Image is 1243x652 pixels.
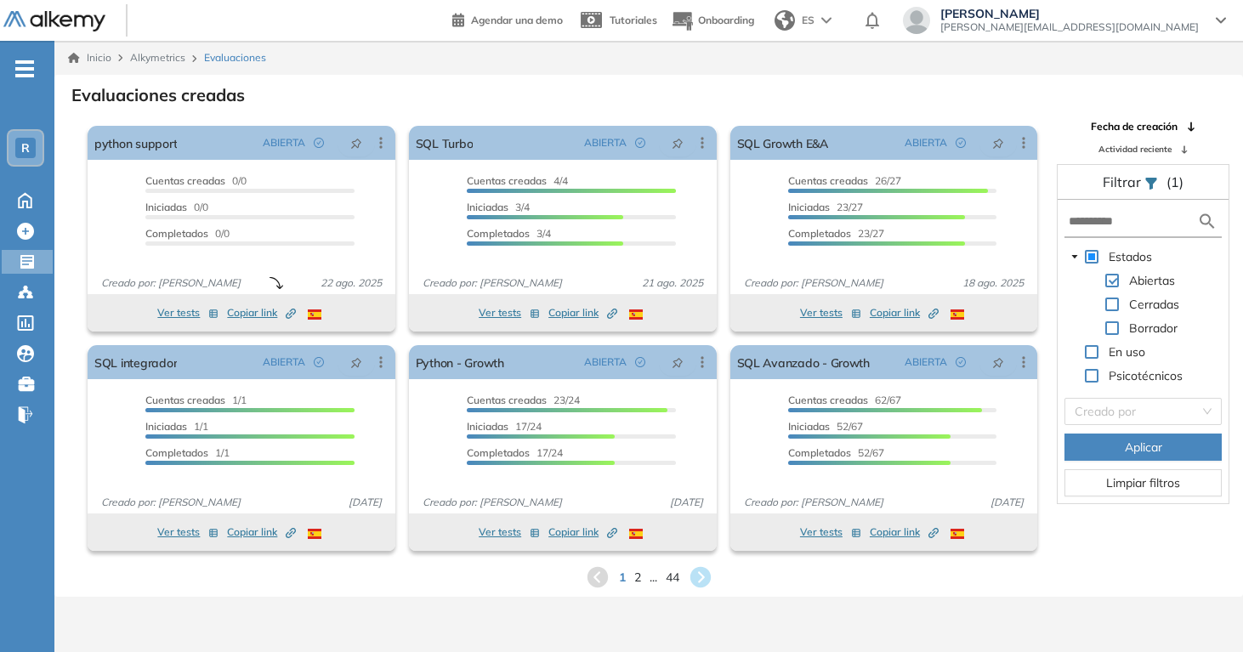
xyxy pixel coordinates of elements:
span: 18 ago. 2025 [956,275,1030,291]
a: Python - Growth [416,345,504,379]
span: 62/67 [788,394,901,406]
a: SQL Growth E&A [737,126,828,160]
span: 1/1 [145,446,230,459]
span: Cerradas [1126,294,1183,315]
a: SQL Turbo [416,126,474,160]
button: Copiar link [548,303,617,323]
span: Estados [1109,249,1152,264]
span: 3/4 [467,227,551,240]
button: Limpiar filtros [1064,469,1222,496]
a: SQL Avanzado - Growth [737,345,870,379]
button: Copiar link [548,522,617,542]
span: Borrador [1126,318,1181,338]
button: Ver tests [479,522,540,542]
img: ESP [629,529,643,539]
span: 52/67 [788,446,884,459]
button: Ver tests [800,303,861,323]
span: 0/0 [145,174,247,187]
span: Completados [145,227,208,240]
span: ABIERTA [584,135,627,150]
span: [DATE] [984,495,1030,510]
span: Psicotécnicos [1105,366,1186,386]
span: 0/0 [145,201,208,213]
span: Estados [1105,247,1155,267]
span: check-circle [314,138,324,148]
a: Inicio [68,50,111,65]
span: pushpin [672,355,684,369]
span: pushpin [350,136,362,150]
span: Copiar link [227,305,296,320]
span: Creado por: [PERSON_NAME] [94,495,247,510]
span: ABIERTA [263,135,305,150]
span: 52/67 [788,420,863,433]
button: Ver tests [800,522,861,542]
span: Filtrar [1103,173,1144,190]
span: 26/27 [788,174,901,187]
span: 2 [634,569,641,587]
span: Completados [145,446,208,459]
span: [PERSON_NAME][EMAIL_ADDRESS][DOMAIN_NAME] [940,20,1199,34]
img: arrow [821,17,832,24]
a: SQL integrador [94,345,177,379]
span: ABIERTA [905,135,947,150]
span: Onboarding [698,14,754,26]
span: Copiar link [870,524,939,540]
span: ABIERTA [263,354,305,370]
span: Agendar una demo [471,14,563,26]
span: check-circle [635,357,645,367]
h3: Evaluaciones creadas [71,85,245,105]
span: En uso [1105,342,1149,362]
span: 17/24 [467,446,563,459]
span: 4/4 [467,174,568,187]
button: Onboarding [671,3,754,39]
img: Logo [3,11,105,32]
span: [PERSON_NAME] [940,7,1199,20]
button: Ver tests [479,303,540,323]
span: 22 ago. 2025 [314,275,389,291]
span: Iniciadas [788,420,830,433]
span: Creado por: [PERSON_NAME] [416,495,569,510]
span: pushpin [992,136,1004,150]
span: Cuentas creadas [467,394,547,406]
span: 1/1 [145,420,208,433]
span: ABIERTA [905,354,947,370]
span: Creado por: [PERSON_NAME] [737,495,890,510]
span: Cuentas creadas [788,394,868,406]
span: Abiertas [1126,270,1178,291]
span: pushpin [992,355,1004,369]
span: Creado por: [PERSON_NAME] [737,275,890,291]
button: Copiar link [870,303,939,323]
span: ES [802,13,814,28]
button: pushpin [979,349,1017,376]
span: Cuentas creadas [788,174,868,187]
span: Iniciadas [145,420,187,433]
span: Copiar link [870,305,939,320]
img: search icon [1197,211,1217,232]
button: pushpin [659,129,696,156]
img: world [775,10,795,31]
span: 17/24 [467,420,542,433]
button: pushpin [338,129,375,156]
span: 1/1 [145,394,247,406]
span: Fecha de creación [1091,119,1178,134]
button: Ver tests [157,303,219,323]
span: Cuentas creadas [145,394,225,406]
span: 23/27 [788,201,863,213]
span: Cerradas [1129,297,1179,312]
img: ESP [951,529,964,539]
span: Copiar link [548,305,617,320]
span: Psicotécnicos [1109,368,1183,383]
span: ... [650,569,657,587]
button: Ver tests [157,522,219,542]
span: Borrador [1129,320,1178,336]
i: - [15,67,34,71]
span: ABIERTA [584,354,627,370]
span: Actividad reciente [1098,143,1172,156]
span: 0/0 [145,227,230,240]
span: Completados [788,227,851,240]
span: Limpiar filtros [1106,473,1180,492]
span: check-circle [314,357,324,367]
span: Completados [467,446,530,459]
span: 44 [666,569,679,587]
span: Copiar link [227,524,296,540]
